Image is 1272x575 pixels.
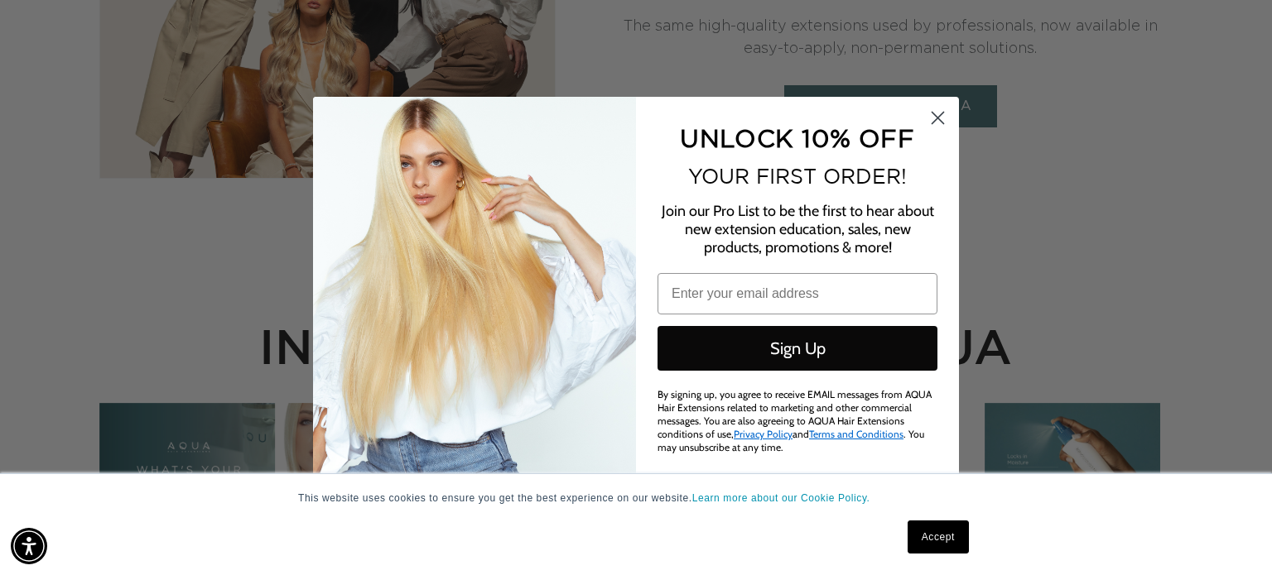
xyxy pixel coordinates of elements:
button: Close dialog [923,103,952,132]
span: YOUR FIRST ORDER! [688,165,907,188]
img: daab8b0d-f573-4e8c-a4d0-05ad8d765127.png [313,97,636,478]
a: Learn more about our Cookie Policy. [692,492,870,504]
span: Join our Pro List to be the first to hear about new extension education, sales, new products, pro... [662,202,934,256]
a: Privacy Policy [734,428,793,440]
a: Accept [908,520,969,553]
a: Terms and Conditions [809,428,903,440]
span: UNLOCK 10% OFF [680,124,914,151]
span: By signing up, you agree to receive EMAIL messages from AQUA Hair Extensions related to marketing... [658,388,932,453]
div: Accessibility Menu [11,528,47,564]
input: Enter your email address [658,273,937,314]
button: Sign Up [658,326,937,371]
iframe: Chat Widget [1189,496,1272,575]
p: This website uses cookies to ensure you get the best experience on our website. [298,491,974,506]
